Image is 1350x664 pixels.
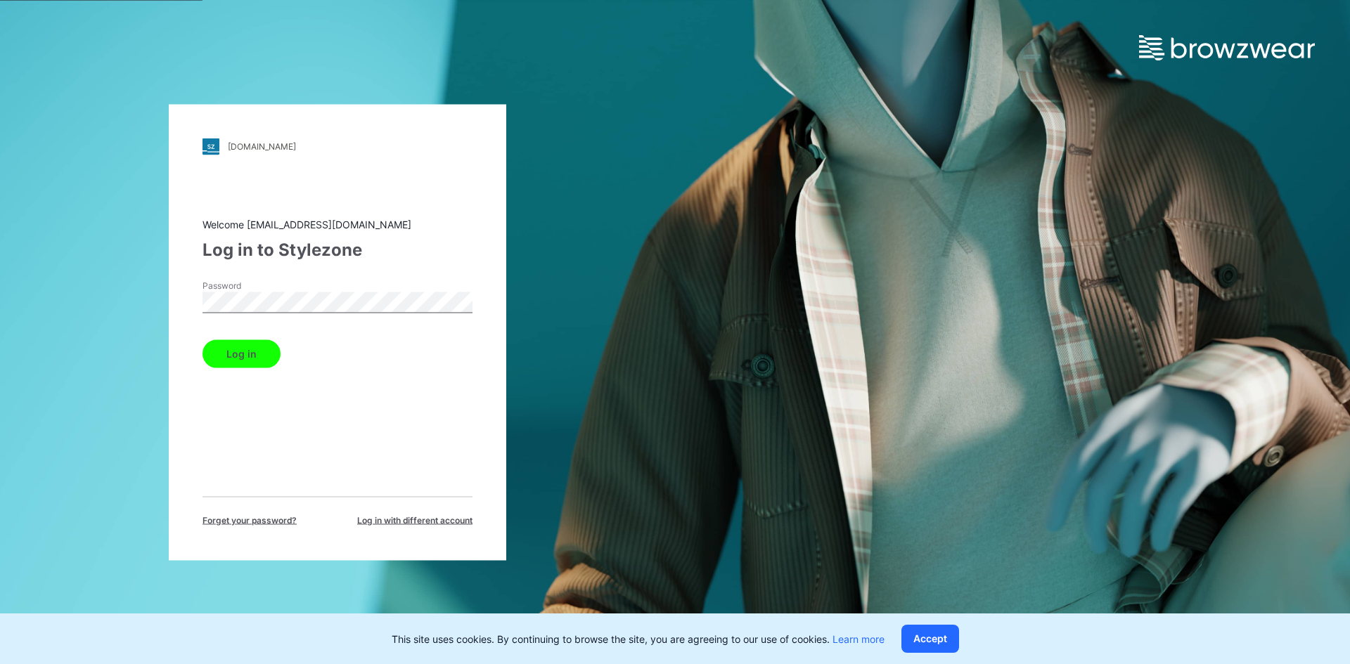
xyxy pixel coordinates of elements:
[357,514,472,526] span: Log in with different account
[202,279,301,292] label: Password
[392,632,885,646] p: This site uses cookies. By continuing to browse the site, you are agreeing to our use of cookies.
[1139,35,1315,60] img: browzwear-logo.e42bd6dac1945053ebaf764b6aa21510.svg
[202,514,297,526] span: Forget your password?
[901,625,959,653] button: Accept
[832,633,885,645] a: Learn more
[228,141,296,152] div: [DOMAIN_NAME]
[202,138,472,155] a: [DOMAIN_NAME]
[202,138,219,155] img: stylezone-logo.562084cfcfab977791bfbf7441f1a819.svg
[202,216,472,231] div: Welcome [EMAIL_ADDRESS][DOMAIN_NAME]
[202,237,472,262] div: Log in to Stylezone
[202,339,281,367] button: Log in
